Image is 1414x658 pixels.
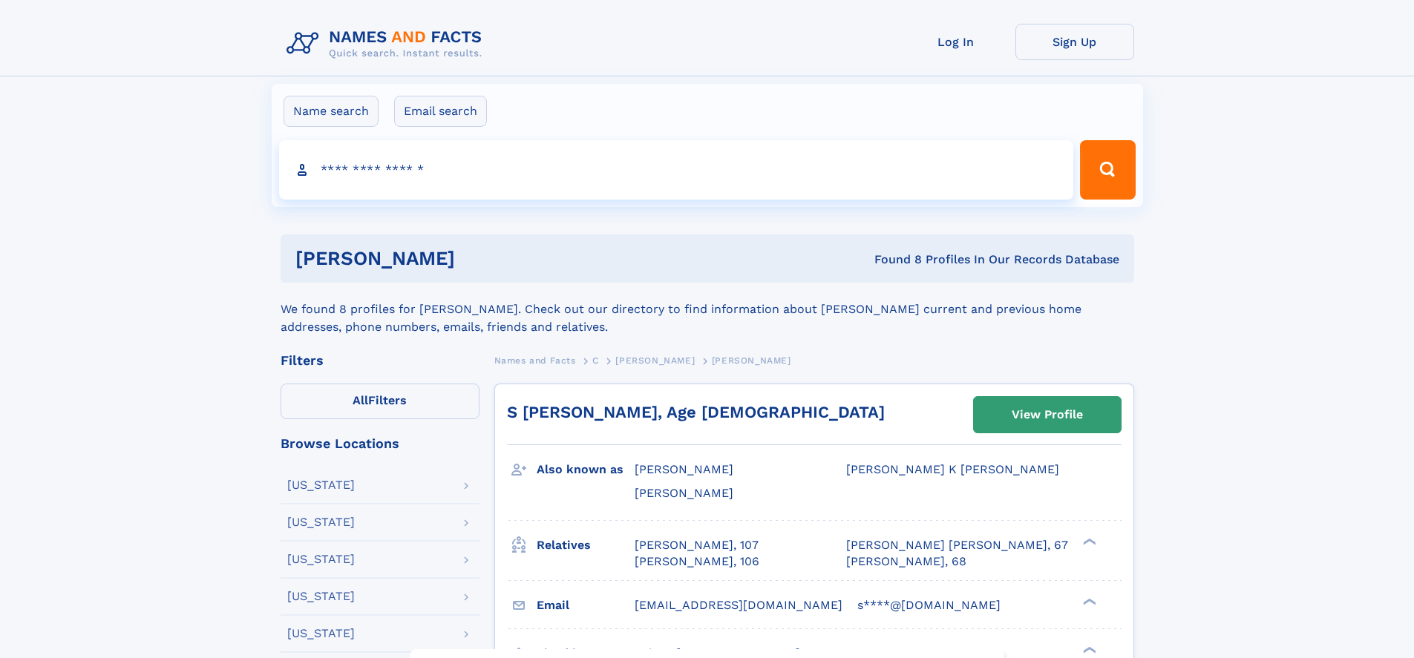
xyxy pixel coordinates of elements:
[974,397,1121,432] a: View Profile
[295,249,665,268] h1: [PERSON_NAME]
[635,462,733,476] span: [PERSON_NAME]
[394,96,487,127] label: Email search
[592,351,599,369] a: C
[281,384,479,419] label: Filters
[897,24,1015,60] a: Log In
[1079,645,1097,654] div: ❯
[287,628,355,639] div: [US_STATE]
[287,516,355,528] div: [US_STATE]
[507,403,885,421] a: S [PERSON_NAME], Age [DEMOGRAPHIC_DATA]
[494,351,576,369] a: Names and Facts
[592,355,599,366] span: C
[1015,24,1134,60] a: Sign Up
[635,537,759,553] a: [PERSON_NAME], 107
[615,351,695,369] a: [PERSON_NAME]
[287,479,355,491] div: [US_STATE]
[281,437,479,450] div: Browse Locations
[846,462,1059,476] span: [PERSON_NAME] K [PERSON_NAME]
[284,96,379,127] label: Name search
[635,553,759,570] a: [PERSON_NAME], 106
[281,283,1134,336] div: We found 8 profiles for [PERSON_NAME]. Check out our directory to find information about [PERSON_...
[1079,596,1097,606] div: ❯
[279,140,1074,200] input: search input
[615,355,695,366] span: [PERSON_NAME]
[1012,398,1083,432] div: View Profile
[281,24,494,64] img: Logo Names and Facts
[846,553,966,570] a: [PERSON_NAME], 68
[635,598,842,612] span: [EMAIL_ADDRESS][DOMAIN_NAME]
[664,251,1119,268] div: Found 8 Profiles In Our Records Database
[287,590,355,602] div: [US_STATE]
[281,354,479,367] div: Filters
[537,593,635,618] h3: Email
[1079,536,1097,546] div: ❯
[1080,140,1135,200] button: Search Button
[537,533,635,558] h3: Relatives
[353,393,368,407] span: All
[287,553,355,565] div: [US_STATE]
[537,457,635,482] h3: Also known as
[846,537,1068,553] a: [PERSON_NAME] [PERSON_NAME], 67
[635,486,733,500] span: [PERSON_NAME]
[712,355,791,366] span: [PERSON_NAME]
